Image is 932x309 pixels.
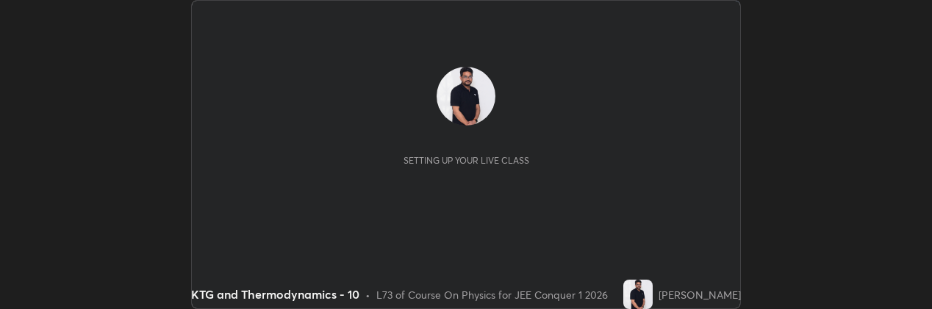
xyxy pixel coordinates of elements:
[659,287,741,302] div: [PERSON_NAME]
[191,286,359,303] div: KTG and Thermodynamics - 10
[623,280,653,309] img: a4c94a1eef7543cf89a495a7deb2b920.jpg
[365,287,370,302] div: •
[437,67,495,126] img: a4c94a1eef7543cf89a495a7deb2b920.jpg
[376,287,608,302] div: L73 of Course On Physics for JEE Conquer 1 2026
[404,155,529,166] div: Setting up your live class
